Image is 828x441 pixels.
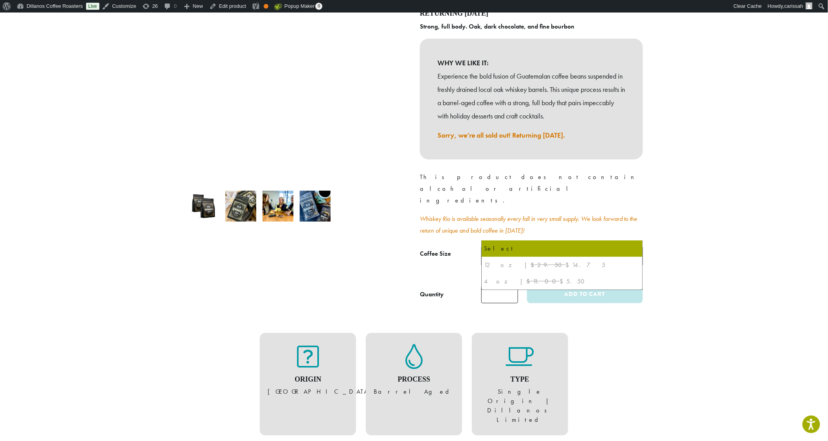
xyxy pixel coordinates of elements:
[481,286,518,303] input: Product quantity
[420,9,643,18] h4: RETURNING [DATE]
[268,375,348,384] h4: Origin
[785,3,803,9] span: carissah
[531,261,565,269] del: $29.50
[268,344,348,396] figure: [GEOGRAPHIC_DATA]
[264,4,268,9] div: OK
[188,191,219,222] img: Whiskey Rio
[482,240,643,257] li: Select
[480,375,560,384] h4: Type
[300,191,331,222] img: Whiskey Rio - Image 4
[86,3,99,10] a: Live
[437,70,625,122] p: Experience the bold fusion of Guatemalan coffee beans suspended in freshly drained local oak whis...
[526,277,560,285] del: $11.00
[420,248,481,260] label: Coffee Size
[225,191,256,222] img: Whiskey Rio - Image 2
[315,3,322,10] span: 0
[374,344,454,396] figure: Barrel Aged
[263,191,293,222] img: Whiskey Rio - Image 3
[374,375,454,384] h4: Process
[420,215,637,235] a: Whiskey Rio is available seasonally every fall in very small supply. We look forward to the retur...
[484,276,640,287] div: 4 oz | $5.50
[527,286,643,303] button: Add to cart
[420,290,444,299] div: Quantity
[480,344,560,425] figure: Single Origin | Dillanos Limited
[420,171,643,206] p: This product does not contain alcohol or artificial ingredients.
[437,131,565,140] a: Sorry, we’re all sold out! Returning [DATE].
[484,259,640,271] div: 12 oz | $14.75
[420,22,574,30] b: Strong, full body. Oak, dark chocolate, and fine bourbon
[437,56,625,70] b: WHY WE LIKE IT:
